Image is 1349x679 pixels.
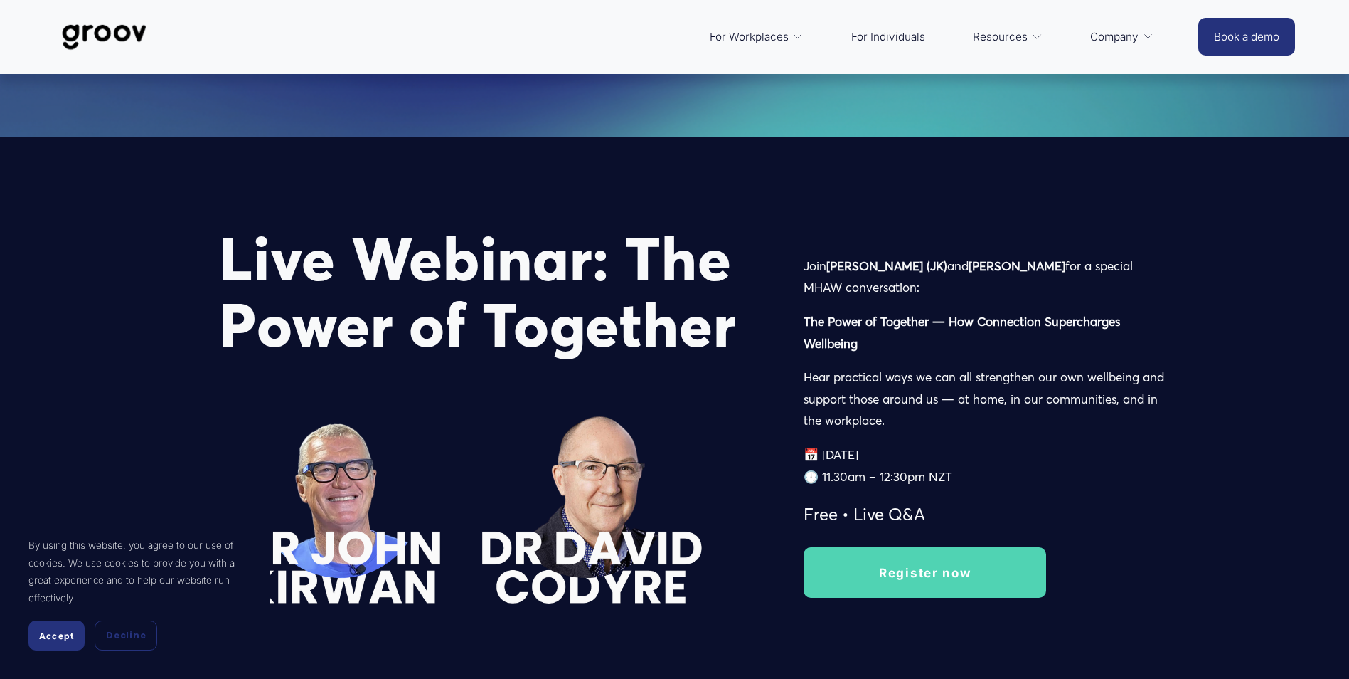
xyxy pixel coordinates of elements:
[54,14,154,60] img: Groov | Workplace Science Platform | Unlock Performance | Drive Results
[1090,27,1139,47] span: Company
[39,631,74,641] span: Accept
[703,20,811,54] a: folder dropdown
[826,258,947,273] strong: [PERSON_NAME] (JK)
[14,522,270,665] section: Cookie banner
[804,500,1171,530] p: Free • Live Q&A
[969,258,1065,273] strong: [PERSON_NAME]
[28,621,85,651] button: Accept
[710,27,789,47] span: For Workplaces
[219,226,754,359] h1: Live Webinar: The Power of Together
[844,20,932,54] a: For Individuals
[1083,20,1161,54] a: folder dropdown
[804,547,1046,598] a: Register now
[1198,18,1295,56] a: Book a demo
[95,621,157,651] button: Decline
[804,256,1171,299] p: Join and for a special MHAW conversation:
[804,314,1124,351] strong: The Power of Together — How Connection Supercharges Wellbeing
[106,629,146,642] span: Decline
[28,537,256,606] p: By using this website, you agree to our use of cookies. We use cookies to provide you with a grea...
[804,367,1171,432] p: Hear practical ways we can all strengthen our own wellbeing and support those around us — at home...
[966,20,1050,54] a: folder dropdown
[804,444,1171,488] p: 📅 [DATE] 🕛 11.30am – 12:30pm NZT
[973,27,1028,47] span: Resources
